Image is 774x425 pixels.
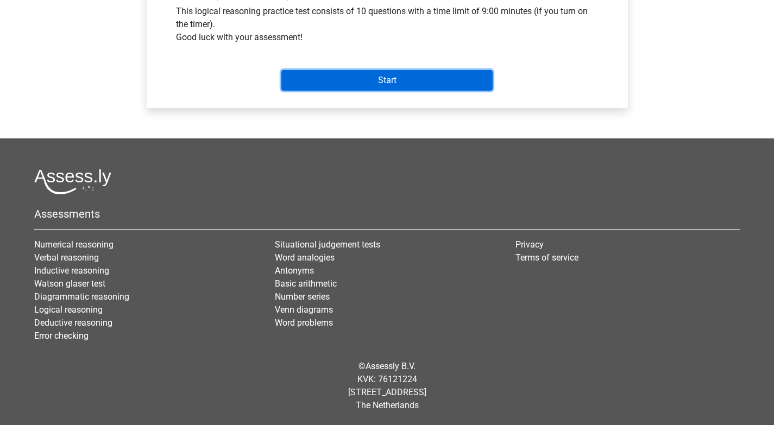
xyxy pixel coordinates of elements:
[275,265,314,276] a: Antonyms
[34,207,740,220] h5: Assessments
[34,169,111,194] img: Assessly logo
[281,70,493,91] input: Start
[275,291,330,302] a: Number series
[515,239,544,250] a: Privacy
[275,239,380,250] a: Situational judgement tests
[168,5,607,48] div: This logical reasoning practice test consists of 10 questions with a time limit of 9:00 minutes (...
[275,252,335,263] a: Word analogies
[26,351,748,421] div: © KVK: 76121224 [STREET_ADDRESS] The Netherlands
[275,278,337,289] a: Basic arithmetic
[275,318,333,328] a: Word problems
[34,239,114,250] a: Numerical reasoning
[34,331,89,341] a: Error checking
[34,291,129,302] a: Diagrammatic reasoning
[34,265,109,276] a: Inductive reasoning
[34,278,105,289] a: Watson glaser test
[34,305,103,315] a: Logical reasoning
[34,318,112,328] a: Deductive reasoning
[366,361,416,371] a: Assessly B.V.
[275,305,333,315] a: Venn diagrams
[515,252,578,263] a: Terms of service
[34,252,99,263] a: Verbal reasoning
